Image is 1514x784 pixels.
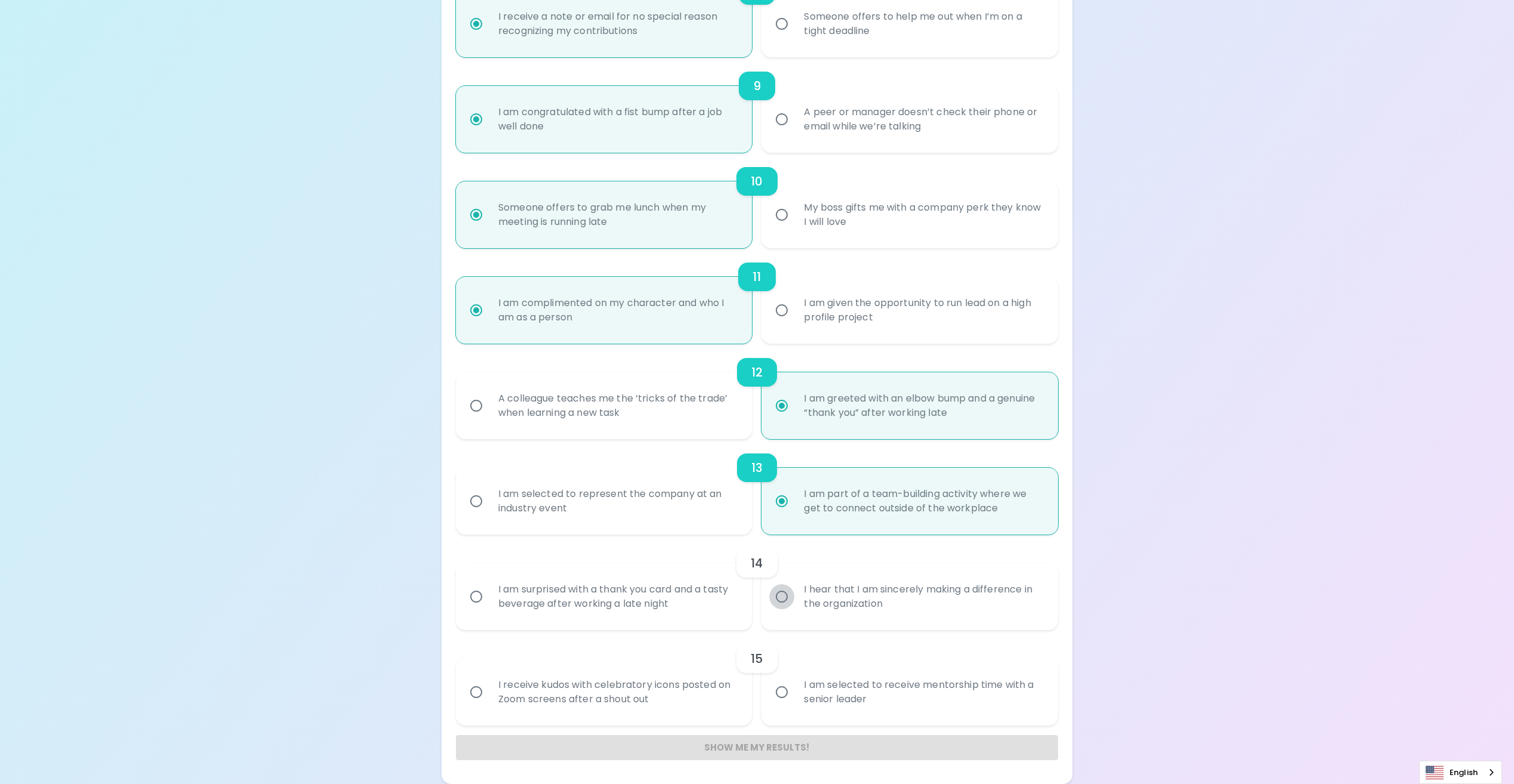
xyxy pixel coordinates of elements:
[1419,761,1502,784] div: Language
[489,473,746,530] div: I am selected to represent the company at an industry event
[751,172,763,191] h6: 10
[751,363,763,382] h6: 12
[489,91,746,148] div: I am congratulated with a fist bump after a job well done
[794,377,1052,434] div: I am greeted with an elbow bump and a genuine “thank you” after working late
[456,630,1058,726] div: choice-group-check
[753,76,761,95] h6: 9
[456,439,1058,535] div: choice-group-check
[753,267,761,286] h6: 11
[794,663,1052,721] div: I am selected to receive mentorship time with a senior leader
[456,57,1058,153] div: choice-group-check
[456,153,1058,248] div: choice-group-check
[751,554,763,573] h6: 14
[489,568,746,625] div: I am surprised with a thank you card and a tasty beverage after working a late night
[794,282,1052,339] div: I am given the opportunity to run lead on a high profile project
[489,377,746,434] div: A colleague teaches me the ‘tricks of the trade’ when learning a new task
[794,186,1052,243] div: My boss gifts me with a company perk they know I will love
[751,458,763,477] h6: 13
[489,186,746,243] div: Someone offers to grab me lunch when my meeting is running late
[456,248,1058,344] div: choice-group-check
[794,91,1052,148] div: A peer or manager doesn’t check their phone or email while we’re talking
[456,535,1058,630] div: choice-group-check
[456,344,1058,439] div: choice-group-check
[794,473,1052,530] div: I am part of a team-building activity where we get to connect outside of the workplace
[489,282,746,339] div: I am complimented on my character and who I am as a person
[751,649,763,668] h6: 15
[489,663,746,721] div: I receive kudos with celebratory icons posted on Zoom screens after a shout out
[794,568,1052,625] div: I hear that I am sincerely making a difference in the organization
[1420,761,1501,783] a: English
[1419,761,1502,784] aside: Language selected: English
